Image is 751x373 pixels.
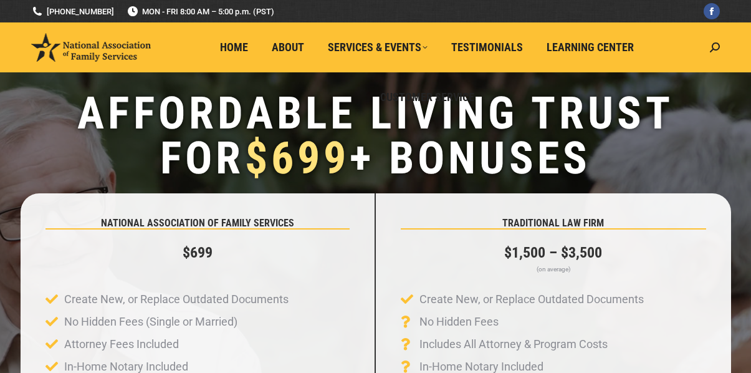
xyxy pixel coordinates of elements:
a: Facebook page opens in new window [704,3,720,19]
span: MON - FRI 8:00 AM – 5:00 p.m. (PST) [127,6,274,17]
span: Attorney Fees Included [61,333,179,356]
span: Home [220,41,248,54]
span: Create New, or Replace Outdated Documents [416,288,644,311]
img: National Association of Family Services [31,33,151,61]
h5: TRADITIONAL LAW FIRM [401,218,706,228]
span: Testimonials [451,41,523,54]
a: [PHONE_NUMBER] [31,6,114,17]
span: No Hidden Fees [416,311,499,333]
span: Includes All Attorney & Program Costs [416,333,608,356]
span: Services & Events [328,41,428,54]
h5: NATIONAL ASSOCIATION OF FAMILY SERVICES [45,218,350,228]
span: Create New, or Replace Outdated Documents [61,288,289,311]
a: Home [211,36,257,59]
a: Learning Center [538,36,643,59]
span: No Hidden Fees (Single or Married) [61,311,237,333]
strong: $1,500 – $3,500 [504,244,602,261]
span: $699 [245,132,350,185]
span: About [272,41,304,54]
h1: Affordable Living Trust for + Bonuses [6,91,745,181]
a: Testimonials [442,36,532,59]
strong: $699 [183,244,213,261]
a: Customer Service [371,85,483,109]
span: Learning Center [547,41,634,54]
span: Customer Service [380,90,474,104]
a: About [263,36,313,59]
